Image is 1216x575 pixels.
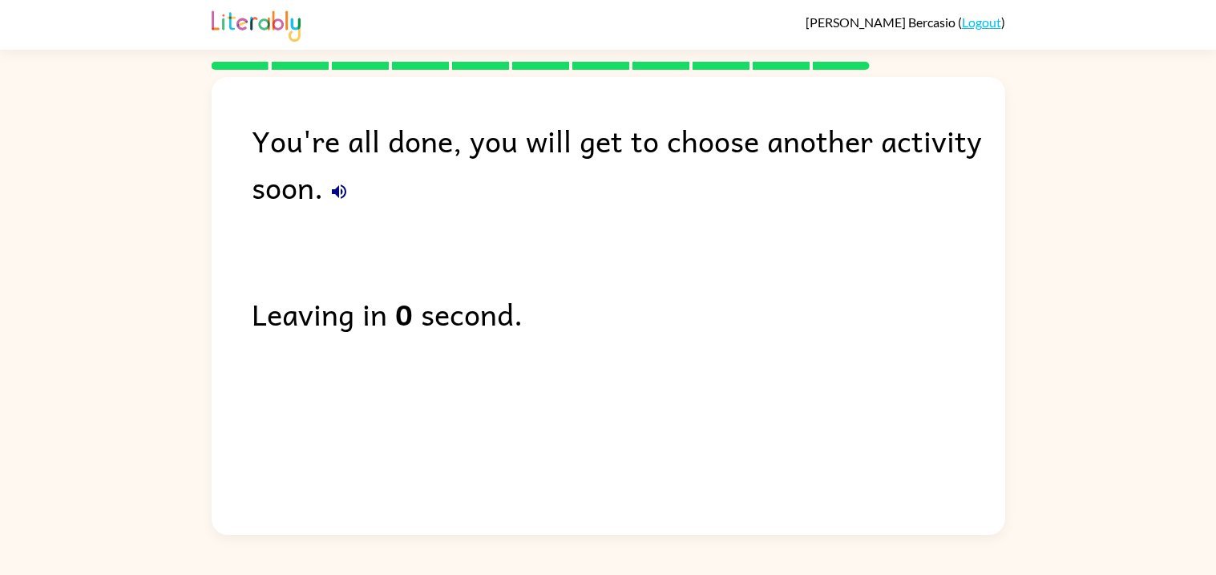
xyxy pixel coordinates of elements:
span: [PERSON_NAME] Bercasio [806,14,958,30]
b: 0 [395,290,413,337]
a: Logout [962,14,1001,30]
div: ( ) [806,14,1005,30]
div: You're all done, you will get to choose another activity soon. [252,117,1005,210]
div: Leaving in second. [252,290,1005,337]
img: Literably [212,6,301,42]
